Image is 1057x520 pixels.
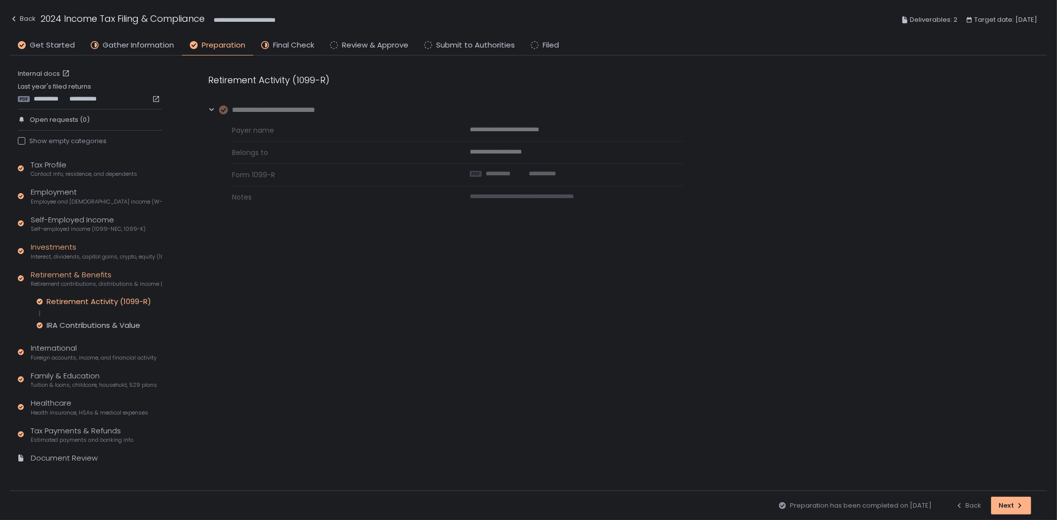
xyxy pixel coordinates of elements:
[31,253,162,260] span: Interest, dividends, capital gains, crypto, equity (1099s, K-1s)
[31,198,162,206] span: Employee and [DEMOGRAPHIC_DATA] income (W-2s)
[790,501,932,510] span: Preparation has been completed on [DATE]
[31,242,162,260] div: Investments
[31,370,157,389] div: Family & Education
[273,40,314,51] span: Final Check
[31,453,98,464] div: Document Review
[47,297,151,307] div: Retirement Activity (1099-R)
[208,73,684,87] div: Retirement Activity (1099-R)
[31,159,137,178] div: Tax Profile
[31,436,133,444] span: Estimated payments and banking info
[232,125,446,135] span: Payer name
[999,501,1024,510] div: Next
[232,170,446,180] span: Form 1099-R
[31,381,157,389] span: Tuition & loans, childcare, household, 529 plans
[543,40,559,51] span: Filed
[436,40,515,51] span: Submit to Authorities
[31,280,162,288] span: Retirement contributions, distributions & income (1099-R, 5498)
[955,501,981,510] div: Back
[910,14,957,26] span: Deliverables: 2
[974,14,1037,26] span: Target date: [DATE]
[31,214,146,233] div: Self-Employed Income
[31,343,157,362] div: International
[10,13,36,25] div: Back
[31,225,146,233] span: Self-employed income (1099-NEC, 1099-K)
[232,192,446,202] span: Notes
[31,187,162,206] div: Employment
[30,40,75,51] span: Get Started
[18,69,72,78] a: Internal docs
[18,82,162,103] div: Last year's filed returns
[31,409,148,416] span: Health insurance, HSAs & medical expenses
[232,148,446,157] span: Belongs to
[103,40,174,51] span: Gather Information
[47,320,140,330] div: IRA Contributions & Value
[202,40,245,51] span: Preparation
[31,269,162,288] div: Retirement & Benefits
[955,497,981,515] button: Back
[31,398,148,416] div: Healthcare
[41,12,205,25] h1: 2024 Income Tax Filing & Compliance
[31,425,133,444] div: Tax Payments & Refunds
[31,354,157,362] span: Foreign accounts, income, and financial activity
[30,115,90,124] span: Open requests (0)
[10,12,36,28] button: Back
[991,497,1031,515] button: Next
[31,170,137,178] span: Contact info, residence, and dependents
[342,40,408,51] span: Review & Approve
